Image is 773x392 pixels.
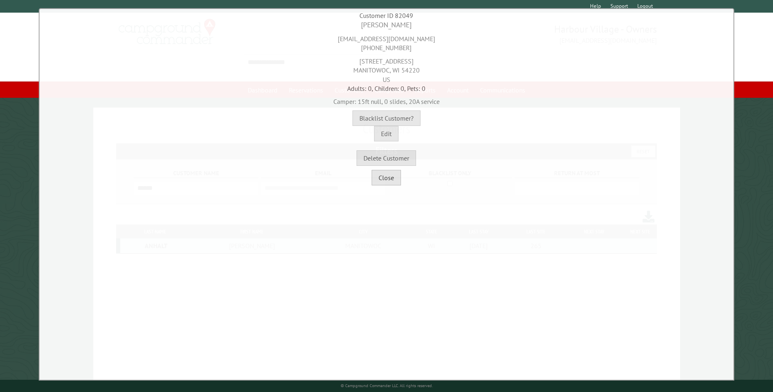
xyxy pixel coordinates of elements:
[42,30,731,53] div: [EMAIL_ADDRESS][DOMAIN_NAME] [PHONE_NUMBER]
[357,150,416,166] button: Delete Customer
[42,20,731,30] div: [PERSON_NAME]
[341,383,433,388] small: © Campground Commander LLC. All rights reserved.
[372,170,401,185] button: Close
[42,11,731,20] div: Customer ID 82049
[352,110,421,126] button: Blacklist Customer?
[42,84,731,93] div: Adults: 0, Children: 0, Pets: 0
[374,126,399,141] button: Edit
[42,93,731,106] div: Camper: 15ft null, 0 slides, 20A service
[42,53,731,84] div: [STREET_ADDRESS] MANITOWOC, WI 54220 US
